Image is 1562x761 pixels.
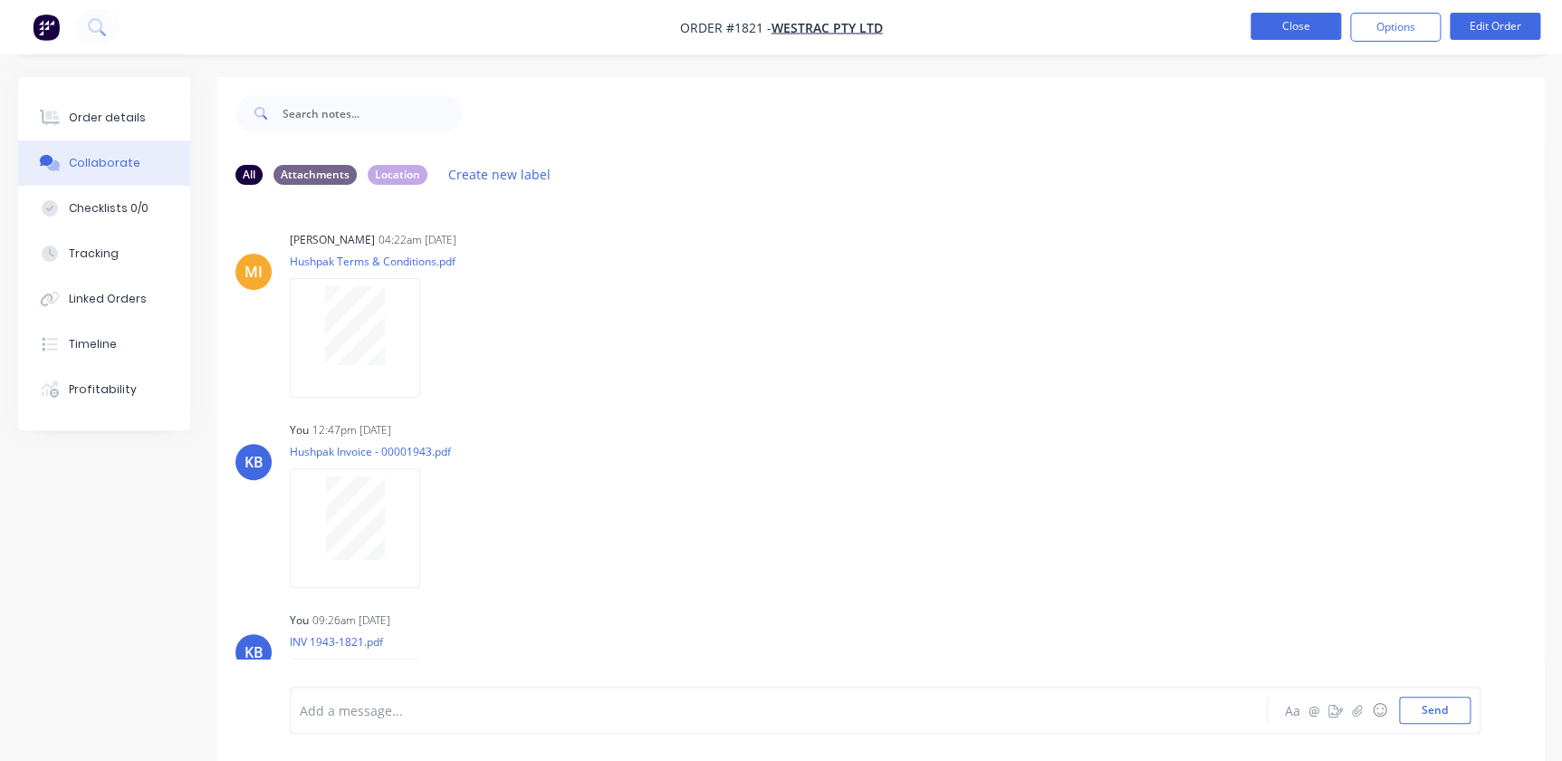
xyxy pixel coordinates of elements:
[18,322,190,367] button: Timeline
[290,634,438,650] p: INV 1943-1821.pdf
[368,165,427,185] div: Location
[18,367,190,412] button: Profitability
[235,165,263,185] div: All
[69,291,147,307] div: Linked Orders
[18,276,190,322] button: Linked Orders
[33,14,60,41] img: Factory
[69,110,146,126] div: Order details
[1368,699,1390,721] button: ☺
[290,422,309,438] div: You
[1281,699,1303,721] button: Aa
[1350,13,1441,42] button: Options
[69,246,119,262] div: Tracking
[290,232,375,248] div: [PERSON_NAME]
[1251,13,1341,40] button: Close
[244,261,263,283] div: MI
[18,140,190,186] button: Collaborate
[771,19,883,36] a: WesTrac Pty Ltd
[290,444,451,459] p: Hushpak Invoice - 00001943.pdf
[312,612,390,629] div: 09:26am [DATE]
[438,162,560,187] button: Create new label
[69,200,149,217] div: Checklists 0/0
[312,422,391,438] div: 12:47pm [DATE]
[69,336,117,352] div: Timeline
[1303,699,1325,721] button: @
[1450,13,1540,40] button: Edit Order
[18,95,190,140] button: Order details
[18,231,190,276] button: Tracking
[290,612,309,629] div: You
[244,451,264,473] div: KB
[379,232,456,248] div: 04:22am [DATE]
[69,381,137,398] div: Profitability
[283,95,462,131] input: Search notes...
[1399,697,1471,724] button: Send
[69,155,140,171] div: Collaborate
[273,165,357,185] div: Attachments
[244,641,264,663] div: KB
[290,254,455,269] p: Hushpak Terms & Conditions.pdf
[18,186,190,231] button: Checklists 0/0
[680,19,771,36] span: Order #1821 -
